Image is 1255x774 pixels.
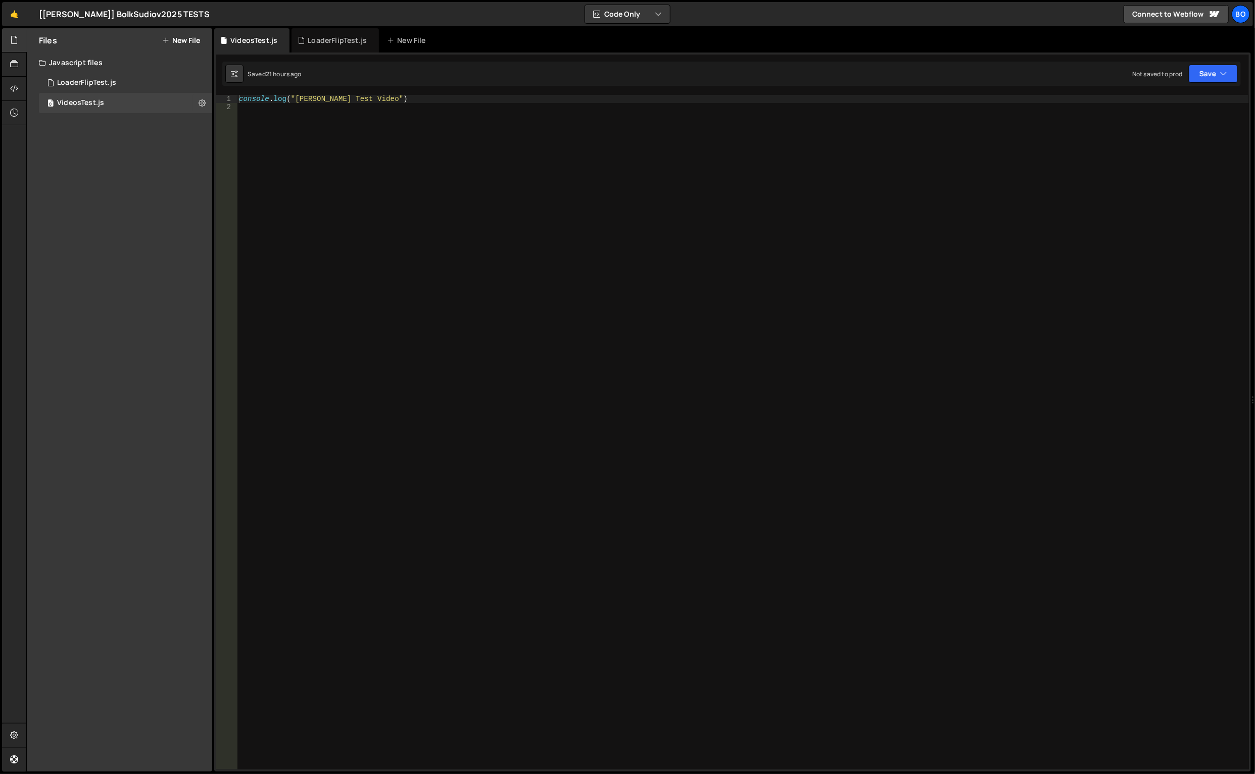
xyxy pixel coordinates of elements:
[39,8,210,20] div: [[PERSON_NAME]] BolkSudiov2025 TESTS
[1189,65,1238,83] button: Save
[585,5,670,23] button: Code Only
[2,2,27,26] a: 🤙
[1232,5,1250,23] a: Bo
[57,98,104,108] div: VideosTest.js
[266,70,302,78] div: 21 hours ago
[57,78,116,87] div: LoaderFlipTest.js
[27,53,212,73] div: Javascript files
[248,70,302,78] div: Saved
[39,35,57,46] h2: Files
[308,35,367,45] div: LoaderFlipTest.js
[162,36,200,44] button: New File
[216,103,237,111] div: 2
[387,35,429,45] div: New File
[39,73,212,93] div: 16972/46544.js
[39,93,212,113] div: 16972/46542.js
[1124,5,1229,23] a: Connect to Webflow
[216,95,237,103] div: 1
[230,35,277,45] div: VideosTest.js
[1132,70,1183,78] div: Not saved to prod
[47,100,54,108] span: 0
